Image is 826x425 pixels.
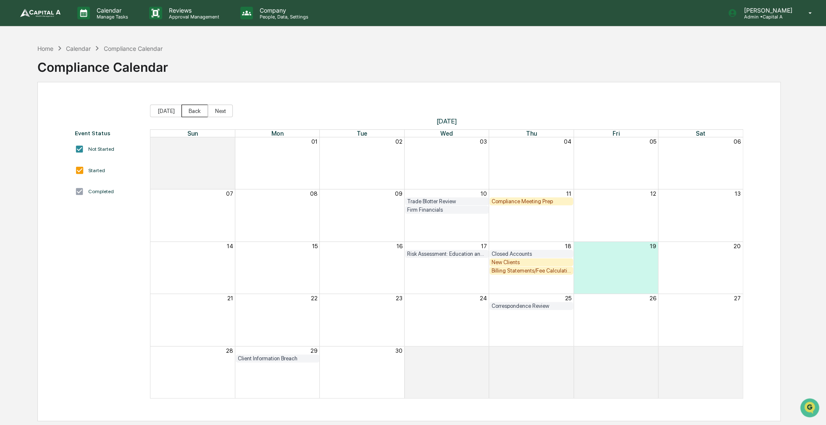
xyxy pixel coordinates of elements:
[8,106,22,119] img: Sigrid Alegria
[226,347,233,354] button: 28
[8,150,15,156] div: 🖐️
[150,105,182,117] button: [DATE]
[37,45,53,52] div: Home
[312,243,318,249] button: 15
[143,66,153,76] button: Start new chat
[649,347,656,354] button: 03
[26,114,68,121] span: [PERSON_NAME]
[311,138,318,145] button: 01
[59,185,102,192] a: Powered byPylon
[238,355,317,362] div: Client Information Breach
[480,295,487,302] button: 24
[311,295,318,302] button: 22
[564,138,571,145] button: 04
[650,295,656,302] button: 26
[253,14,313,20] p: People, Data, Settings
[61,150,68,156] div: 🗄️
[187,130,198,137] span: Sun
[480,138,487,145] button: 03
[407,207,487,213] div: Firm Financials
[20,9,61,17] img: logo
[481,190,487,197] button: 10
[440,130,453,137] span: Wed
[162,14,224,20] p: Approval Management
[70,114,73,121] span: •
[227,243,233,249] button: 14
[88,189,114,194] div: Completed
[227,295,233,302] button: 21
[84,185,102,192] span: Pylon
[650,190,656,197] button: 12
[565,243,571,249] button: 18
[481,347,487,354] button: 01
[613,130,620,137] span: Fri
[18,64,33,79] img: 8933085812038_c878075ebb4cc5468115_72.jpg
[566,190,571,197] button: 11
[737,14,796,20] p: Admin • Capital A
[395,347,402,354] button: 30
[733,347,741,354] button: 04
[492,303,571,309] div: Correspondence Review
[357,130,367,137] span: Tue
[396,295,402,302] button: 23
[737,7,796,14] p: [PERSON_NAME]
[407,251,487,257] div: Risk Assessment: Education and Training
[799,397,822,420] iframe: Open customer support
[37,53,168,75] div: Compliance Calendar
[69,149,104,157] span: Attestations
[253,7,313,14] p: Company
[88,168,105,173] div: Started
[182,105,208,117] button: Back
[66,45,91,52] div: Calendar
[90,14,132,20] p: Manage Tasks
[526,130,537,137] span: Thu
[310,347,318,354] button: 29
[8,64,24,79] img: 1746055101610-c473b297-6a78-478c-a979-82029cc54cd1
[150,129,743,399] div: Month View
[227,138,233,145] button: 31
[492,251,571,257] div: Closed Accounts
[150,117,743,125] span: [DATE]
[407,198,487,205] div: Trade Blotter Review
[492,198,571,205] div: Compliance Meeting Prep
[492,268,571,274] div: Billing Statements/Fee Calculations Report
[208,105,233,117] button: Next
[696,130,705,137] span: Sat
[226,190,233,197] button: 07
[565,295,571,302] button: 25
[481,243,487,249] button: 17
[88,146,114,152] div: Not Started
[8,17,153,31] p: How can we help?
[38,64,138,72] div: Start new chat
[5,161,56,176] a: 🔎Data Lookup
[104,45,163,52] div: Compliance Calendar
[735,190,741,197] button: 13
[8,93,56,100] div: Past conversations
[17,165,53,173] span: Data Lookup
[271,130,284,137] span: Mon
[8,165,15,172] div: 🔎
[74,114,92,121] span: [DATE]
[310,190,318,197] button: 08
[58,145,108,160] a: 🗄️Attestations
[492,259,571,265] div: New Clients
[734,295,741,302] button: 27
[38,72,116,79] div: We're available if you need us!
[395,190,402,197] button: 09
[734,138,741,145] button: 06
[650,243,656,249] button: 19
[130,91,153,101] button: See all
[162,7,224,14] p: Reviews
[734,243,741,249] button: 20
[564,347,571,354] button: 02
[90,7,132,14] p: Calendar
[5,145,58,160] a: 🖐️Preclearance
[650,138,656,145] button: 05
[17,149,54,157] span: Preclearance
[395,138,402,145] button: 02
[397,243,402,249] button: 16
[75,130,142,136] div: Event Status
